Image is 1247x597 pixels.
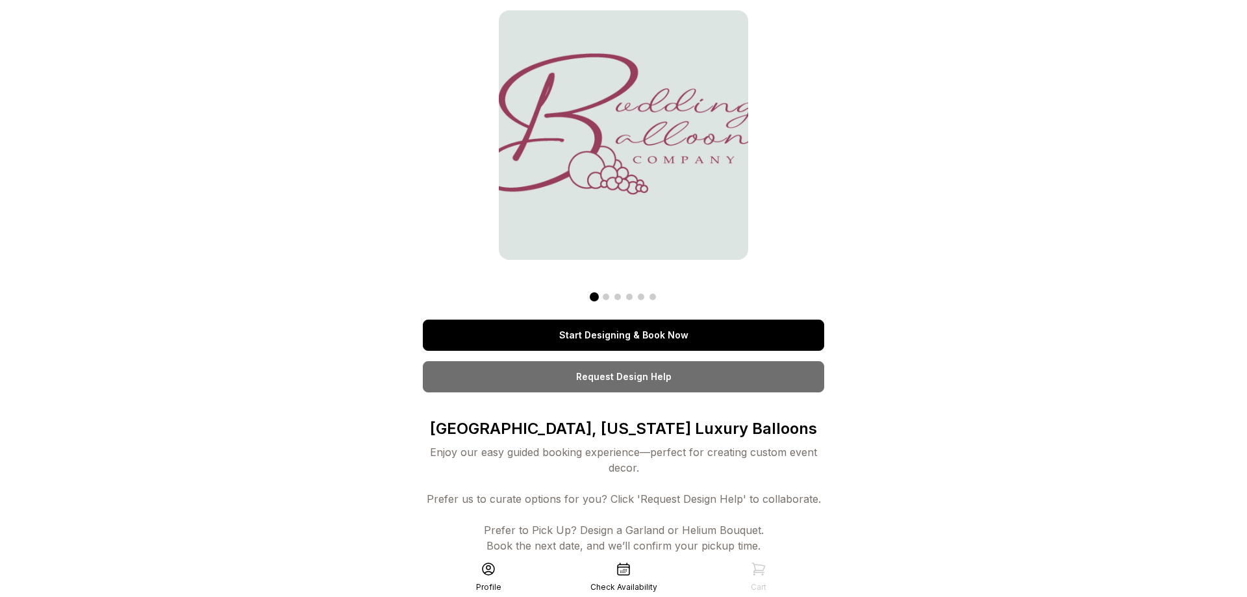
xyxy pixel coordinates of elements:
[423,320,824,351] a: Start Designing & Book Now
[751,582,766,592] div: Cart
[476,582,501,592] div: Profile
[423,361,824,392] a: Request Design Help
[423,418,824,439] p: [GEOGRAPHIC_DATA], [US_STATE] Luxury Balloons
[590,582,657,592] div: Check Availability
